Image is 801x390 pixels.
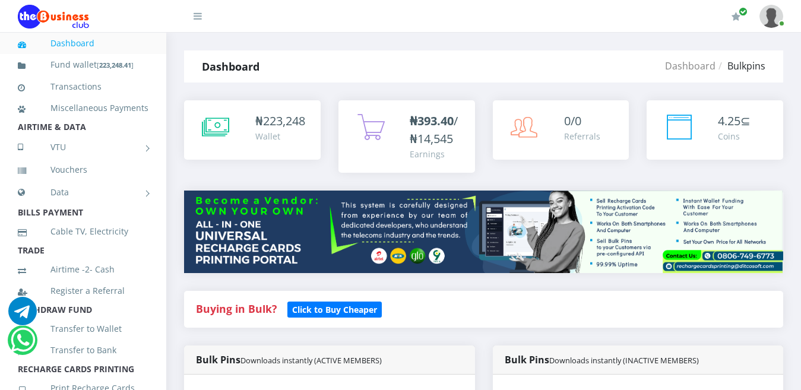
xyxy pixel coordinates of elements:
[240,355,382,366] small: Downloads instantly (ACTIVE MEMBERS)
[202,59,259,74] strong: Dashboard
[18,277,148,305] a: Register a Referral
[99,61,131,69] b: 223,248.41
[18,51,148,79] a: Fund wallet[223,248.41]
[97,61,134,69] small: [ ]
[184,191,783,272] img: multitenant_rcp.png
[759,5,783,28] img: User
[18,30,148,57] a: Dashboard
[338,100,475,173] a: ₦393.40/₦14,545 Earnings
[18,5,89,28] img: Logo
[410,113,454,129] b: ₦393.40
[549,355,699,366] small: Downloads instantly (INACTIVE MEMBERS)
[715,59,765,73] li: Bulkpins
[18,315,148,343] a: Transfer to Wallet
[18,73,148,100] a: Transactions
[196,302,277,316] strong: Buying in Bulk?
[505,353,699,366] strong: Bulk Pins
[18,337,148,364] a: Transfer to Bank
[410,148,463,160] div: Earnings
[732,12,740,21] i: Renew/Upgrade Subscription
[196,353,382,366] strong: Bulk Pins
[18,256,148,283] a: Airtime -2- Cash
[255,130,305,142] div: Wallet
[739,7,748,16] span: Renew/Upgrade Subscription
[18,156,148,183] a: Vouchers
[184,100,321,160] a: ₦223,248 Wallet
[8,306,37,325] a: Chat for support
[718,130,751,142] div: Coins
[18,177,148,207] a: Data
[11,335,35,354] a: Chat for support
[564,130,600,142] div: Referrals
[718,113,740,129] span: 4.25
[493,100,629,160] a: 0/0 Referrals
[18,218,148,245] a: Cable TV, Electricity
[18,132,148,162] a: VTU
[564,113,581,129] span: 0/0
[263,113,305,129] span: 223,248
[18,94,148,122] a: Miscellaneous Payments
[665,59,715,72] a: Dashboard
[255,112,305,130] div: ₦
[718,112,751,130] div: ⊆
[287,302,382,316] a: Click to Buy Cheaper
[410,113,458,147] span: /₦14,545
[292,304,377,315] b: Click to Buy Cheaper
